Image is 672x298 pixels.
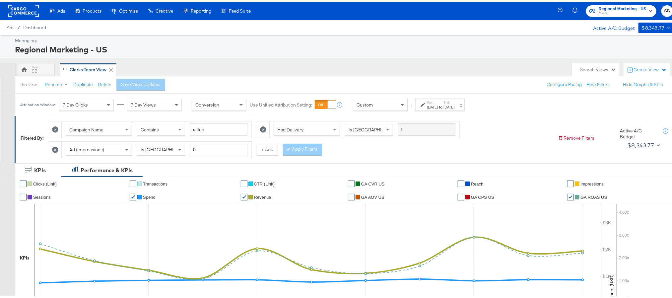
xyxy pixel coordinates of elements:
[625,138,661,149] button: $8,343.77
[542,77,586,89] button: Configure Pacing
[21,133,44,140] div: Filtered By:
[33,180,57,185] span: Clicks (Link)
[361,180,385,185] span: GA CVR US
[427,103,438,108] div: [DATE]
[73,80,93,86] button: Duplicate
[471,193,494,198] span: GA CPS US
[586,4,656,15] button: Regional Marketing - USClarks
[34,165,46,173] div: KPIs
[620,126,656,138] div: Active A/C Budget
[40,77,75,89] button: Rename
[642,22,665,31] div: $8,343.77
[580,193,607,198] span: GA ROAS US
[361,193,384,198] span: GA AOV US
[70,65,106,71] div: Clarks Team View
[32,66,37,73] div: SB
[63,100,88,106] span: 7 Day Clicks
[241,192,247,199] a: ✔
[190,142,247,154] input: Enter a number
[81,165,133,173] div: Performance & KPIs
[277,125,303,131] span: Had Delivery
[131,100,156,106] span: 7 Day Views
[143,180,168,185] span: Transactions
[357,100,373,106] span: Custom
[33,193,51,198] span: Sessions
[586,21,635,31] div: Active A/C Budget
[20,101,56,106] div: Attribution Window:
[599,9,646,15] span: Clarks
[20,192,27,199] a: ✔
[567,179,574,186] a: ✔
[558,133,594,140] button: Remove Filters
[443,99,454,103] label: End:
[156,7,173,12] span: Creative
[348,179,355,186] a: ✔
[250,100,312,107] label: Use Unified Attribution Setting:
[20,179,27,186] a: ✔
[427,99,438,103] label: Start:
[349,125,399,131] span: Is [GEOGRAPHIC_DATA]
[458,179,464,186] a: ✔
[57,7,65,12] span: Ads
[20,81,37,86] div: This View:
[664,6,670,13] span: SB
[14,23,23,29] span: /
[98,80,111,86] button: Delete
[254,180,275,185] span: CTR (Link)
[257,142,278,154] button: + Add
[15,42,671,53] div: Regional Marketing - US
[69,145,104,151] span: Ad (Impressions)
[408,103,415,106] span: ↑
[130,179,136,186] a: ✔
[623,80,663,86] button: Hide Graphs & KPIs
[119,7,138,12] span: Optimize
[580,65,616,71] div: Search Views
[130,192,136,199] a: ✔
[7,23,14,29] span: Ads
[438,103,443,108] strong: to
[23,23,46,29] a: Dashboard
[580,180,604,185] span: Impressions
[627,139,654,149] div: $8,343.77
[443,103,454,108] div: [DATE]
[191,7,211,12] span: Reporting
[567,192,574,199] a: ✔
[83,7,101,12] span: Products
[471,180,484,185] span: Reach
[398,122,455,134] input: Enter a search term
[458,192,464,199] a: ✔
[190,122,247,134] input: Enter a search term
[586,80,610,86] button: Hide Filters
[63,66,67,70] div: Drag to reorder tab
[241,179,247,186] a: ✔
[599,4,646,11] span: Regional Marketing - US
[141,145,191,151] span: Is [GEOGRAPHIC_DATA]
[15,36,671,42] div: Managing:
[69,125,103,131] span: Campaign Name
[348,192,355,199] a: ✔
[20,253,30,260] div: KPIs
[143,193,156,198] span: Spend
[229,7,251,12] span: Feed Suite
[634,65,667,72] div: Create View
[254,193,271,198] span: Revenue
[195,100,219,106] span: Conversion
[141,125,159,131] span: Contains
